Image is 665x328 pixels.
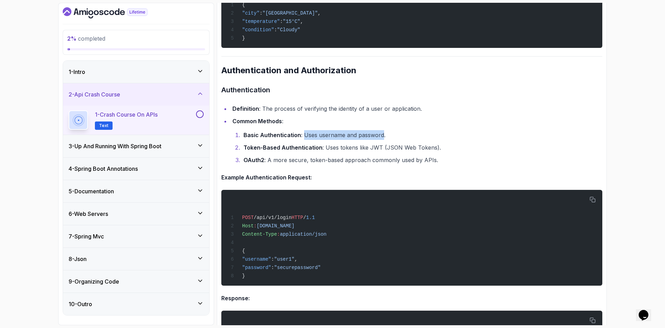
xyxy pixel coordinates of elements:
span: , [318,10,320,16]
button: 10-Outro [63,293,209,315]
button: 9-Organizing Code [63,270,209,293]
button: 1-Crash Course on APIsText [69,110,204,130]
span: : [254,223,257,229]
span: /api/v1/login [254,215,292,220]
h3: 2 - Api Crash Course [69,90,120,99]
h3: Authentication [221,84,602,95]
li: : Uses tokens like JWT (JSON Web Tokens). [241,143,602,152]
span: 1.1 [306,215,315,220]
li: : Uses username and password. [241,130,602,140]
h4: Response: [221,294,602,302]
strong: Basic Authentication [243,132,301,138]
span: "city" [242,10,259,16]
h3: 5 - Documentation [69,187,114,195]
h3: 8 - Json [69,255,87,263]
button: 4-Spring Boot Annotations [63,158,209,180]
span: / [303,215,306,220]
button: 3-Up And Running With Spring Boot [63,135,209,157]
strong: Definition [232,105,259,112]
span: "Cloudy" [277,27,300,33]
span: application/json [280,232,326,237]
h2: Authentication and Authorization [221,65,602,76]
span: "temperature" [242,19,280,24]
span: "condition" [242,27,274,33]
span: [DOMAIN_NAME] [257,223,294,229]
li: : The process of verifying the identity of a user or application. [230,104,602,113]
span: Content-Type [242,232,277,237]
button: 8-Json [63,248,209,270]
h3: 6 - Web Servers [69,210,108,218]
span: : [280,19,283,24]
span: : [271,256,274,262]
h3: 4 - Spring Boot Annotations [69,165,138,173]
span: HTTP [292,215,303,220]
li: : A more secure, token-based approach commonly used by APIs. [241,155,602,165]
span: , [294,256,297,262]
button: 7-Spring Mvc [63,225,209,247]
span: POST [242,215,254,220]
h3: 9 - Organizing Code [69,277,119,286]
span: completed [67,35,105,42]
span: } [242,273,245,279]
h3: 10 - Outro [69,300,92,308]
h4: Example Authentication Request: [221,173,602,182]
span: "securepassword" [274,265,320,270]
button: 5-Documentation [63,180,209,202]
span: { [242,248,245,254]
span: : [274,27,277,33]
iframe: chat widget [636,300,658,321]
h3: 1 - Intro [69,68,85,76]
span: : [259,10,262,16]
span: "user1" [274,256,294,262]
button: 1-Intro [63,61,209,83]
button: 2-Api Crash Course [63,83,209,106]
strong: Token-Based Authentication [243,144,322,151]
h3: 3 - Up And Running With Spring Boot [69,142,161,150]
strong: Common Methods [232,118,282,125]
h3: 7 - Spring Mvc [69,232,104,241]
button: 6-Web Servers [63,203,209,225]
span: "[GEOGRAPHIC_DATA]" [263,10,318,16]
span: "password" [242,265,271,270]
span: : [277,232,280,237]
span: : [271,265,274,270]
span: { [242,2,245,8]
span: "15°C" [283,19,300,24]
span: } [242,35,245,41]
span: "username" [242,256,271,262]
a: Dashboard [63,7,163,18]
span: 2 % [67,35,77,42]
span: Host [242,223,254,229]
strong: OAuth2 [243,157,264,163]
span: Text [99,123,108,128]
span: , [300,19,303,24]
li: : [230,116,602,165]
p: 1 - Crash Course on APIs [95,110,158,119]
